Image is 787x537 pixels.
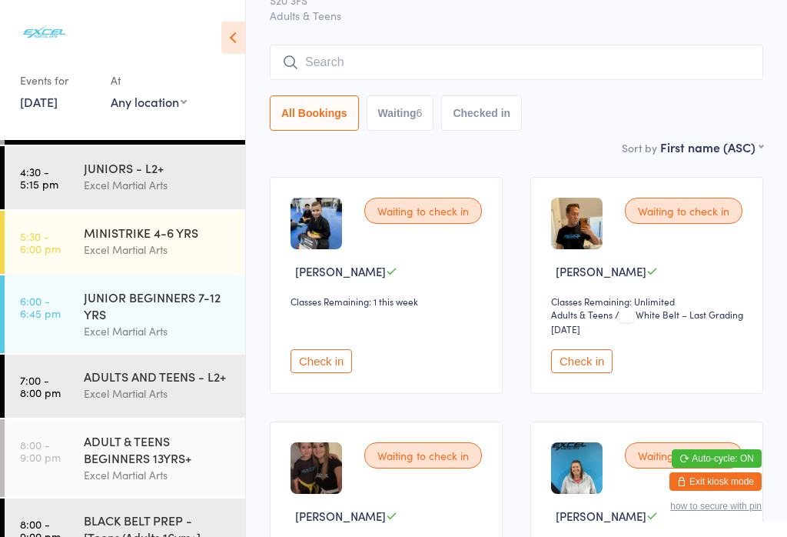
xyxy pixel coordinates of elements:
img: Excel Martial Arts [15,12,73,52]
button: All Bookings [270,95,359,131]
span: / White Belt – Last Grading [DATE] [551,308,743,335]
button: Auto-cycle: ON [672,449,762,468]
button: Checked in [441,95,522,131]
time: 7:00 - 8:00 pm [20,374,61,399]
a: [DATE] [20,93,58,110]
span: [PERSON_NAME] [556,263,646,279]
img: image1644359675.png [291,198,342,249]
div: Waiting to check in [364,198,482,224]
span: Adults & Teens [270,8,763,23]
button: Check in [291,349,352,373]
div: Excel Martial Arts [84,241,232,258]
img: image1690797985.png [291,442,342,494]
div: JUNIOR BEGINNERS 7-12 YRS [84,289,232,322]
span: [PERSON_NAME] [295,508,386,524]
div: Any location [111,93,187,110]
button: Waiting6 [367,95,434,131]
div: ADULT & TEENS BEGINNERS 13YRS+ [84,432,232,466]
span: [PERSON_NAME] [556,508,646,524]
a: 8:00 -9:00 pmADULT & TEENS BEGINNERS 13YRS+Excel Martial Arts [5,419,245,497]
img: image1754372331.png [551,198,603,249]
button: Check in [551,349,613,373]
div: Excel Martial Arts [84,385,232,402]
div: At [111,68,187,93]
div: JUNIORS - L2+ [84,159,232,176]
label: Sort by [622,140,657,155]
input: Search [270,45,763,80]
button: Exit kiosk mode [669,472,762,491]
a: 5:30 -6:00 pmMINISTRIKE 4-6 YRSExcel Martial Arts [5,211,245,274]
div: 6 [417,107,423,119]
div: Classes Remaining: Unlimited [551,295,747,308]
img: image1621267433.png [551,442,603,494]
div: Adults & Teens [551,308,613,321]
time: 8:00 - 9:00 pm [20,439,61,463]
div: Excel Martial Arts [84,466,232,484]
time: 6:00 - 6:45 pm [20,295,61,319]
a: 7:00 -8:00 pmADULTS AND TEENS - L2+Excel Martial Arts [5,355,245,418]
div: ADULTS AND TEENS - L2+ [84,368,232,385]
div: Excel Martial Arts [84,176,232,194]
div: Waiting to check in [625,198,742,224]
div: First name (ASC) [660,138,763,155]
a: 4:30 -5:15 pmJUNIORS - L2+Excel Martial Arts [5,146,245,209]
div: MINISTRIKE 4-6 YRS [84,224,232,241]
div: Waiting to check in [364,442,482,469]
time: 4:30 - 5:15 pm [20,165,58,190]
button: how to secure with pin [670,501,762,512]
span: [PERSON_NAME] [295,263,386,279]
div: Classes Remaining: 1 this week [291,295,486,308]
a: 6:00 -6:45 pmJUNIOR BEGINNERS 7-12 YRSExcel Martial Arts [5,275,245,353]
div: Waiting to check in [625,442,742,469]
time: 5:30 - 6:00 pm [20,230,61,255]
div: Excel Martial Arts [84,322,232,340]
div: Events for [20,68,95,93]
